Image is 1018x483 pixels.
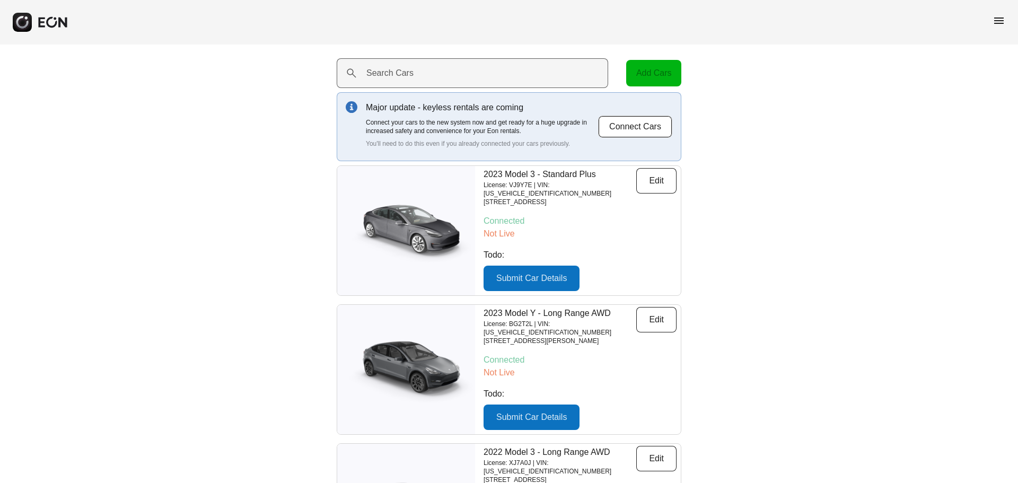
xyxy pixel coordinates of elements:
p: Not Live [484,366,677,379]
button: Connect Cars [598,116,672,138]
img: car [337,335,475,404]
p: Todo: [484,388,677,400]
button: Edit [636,446,677,471]
img: car [337,196,475,265]
p: 2023 Model Y - Long Range AWD [484,307,636,320]
button: Edit [636,307,677,332]
p: Not Live [484,227,677,240]
label: Search Cars [366,67,414,80]
p: License: BG2T2L | VIN: [US_VEHICLE_IDENTIFICATION_NUMBER] [484,320,636,337]
button: Edit [636,168,677,194]
p: [STREET_ADDRESS] [484,198,636,206]
img: info [346,101,357,113]
p: 2022 Model 3 - Long Range AWD [484,446,636,459]
p: Connected [484,354,677,366]
p: 2023 Model 3 - Standard Plus [484,168,636,181]
button: Submit Car Details [484,266,580,291]
span: menu [993,14,1005,27]
p: You'll need to do this even if you already connected your cars previously. [366,139,598,148]
p: Connect your cars to the new system now and get ready for a huge upgrade in increased safety and ... [366,118,598,135]
p: License: VJ9Y7E | VIN: [US_VEHICLE_IDENTIFICATION_NUMBER] [484,181,636,198]
p: Connected [484,215,677,227]
p: License: XJ7A0J | VIN: [US_VEHICLE_IDENTIFICATION_NUMBER] [484,459,636,476]
button: Submit Car Details [484,405,580,430]
p: Todo: [484,249,677,261]
p: Major update - keyless rentals are coming [366,101,598,114]
p: [STREET_ADDRESS][PERSON_NAME] [484,337,636,345]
